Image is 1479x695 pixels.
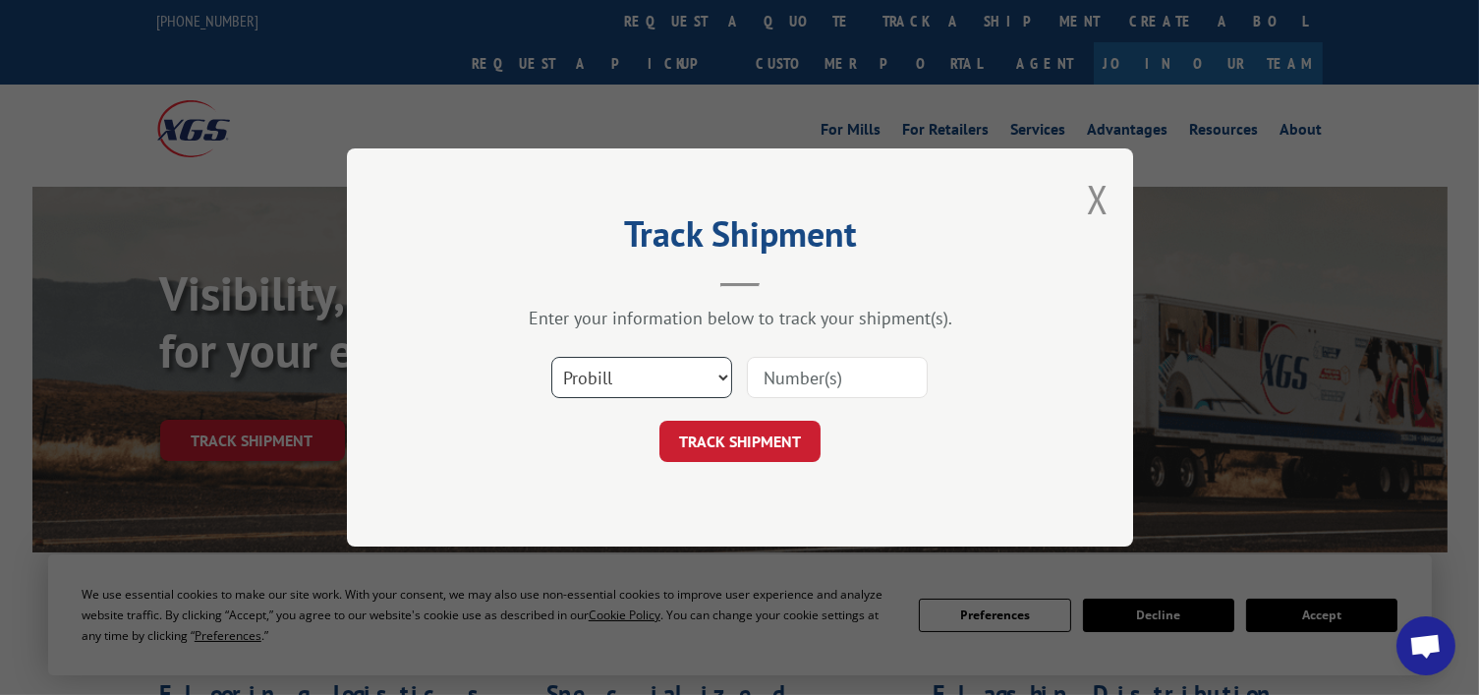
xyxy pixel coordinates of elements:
[445,307,1035,329] div: Enter your information below to track your shipment(s).
[659,421,821,462] button: TRACK SHIPMENT
[445,220,1035,258] h2: Track Shipment
[1396,616,1455,675] div: Open chat
[1087,173,1109,225] button: Close modal
[747,357,928,398] input: Number(s)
